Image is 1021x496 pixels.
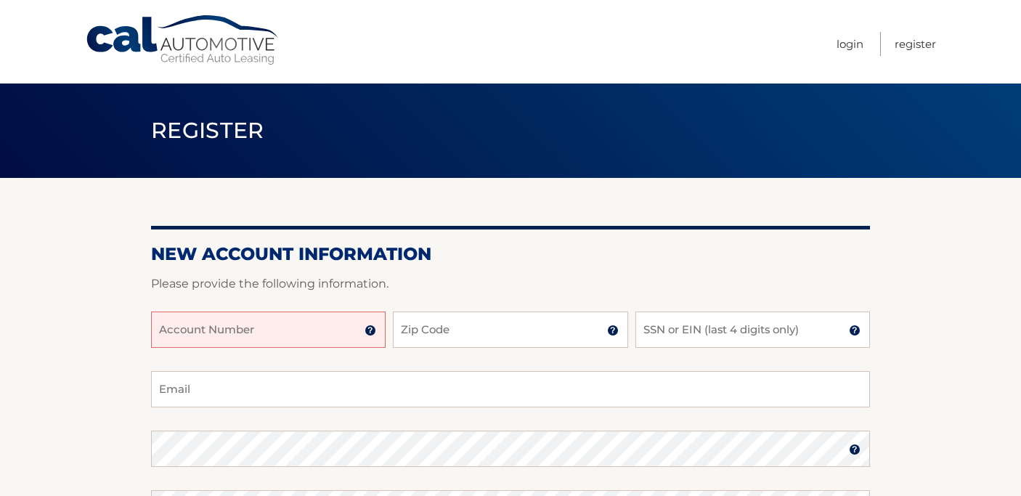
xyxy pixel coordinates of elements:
[365,325,376,336] img: tooltip.svg
[151,117,264,144] span: Register
[837,32,863,56] a: Login
[635,312,870,348] input: SSN or EIN (last 4 digits only)
[607,325,619,336] img: tooltip.svg
[895,32,936,56] a: Register
[151,274,870,294] p: Please provide the following information.
[151,312,386,348] input: Account Number
[85,15,281,66] a: Cal Automotive
[849,444,861,455] img: tooltip.svg
[151,371,870,407] input: Email
[849,325,861,336] img: tooltip.svg
[393,312,627,348] input: Zip Code
[151,243,870,265] h2: New Account Information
